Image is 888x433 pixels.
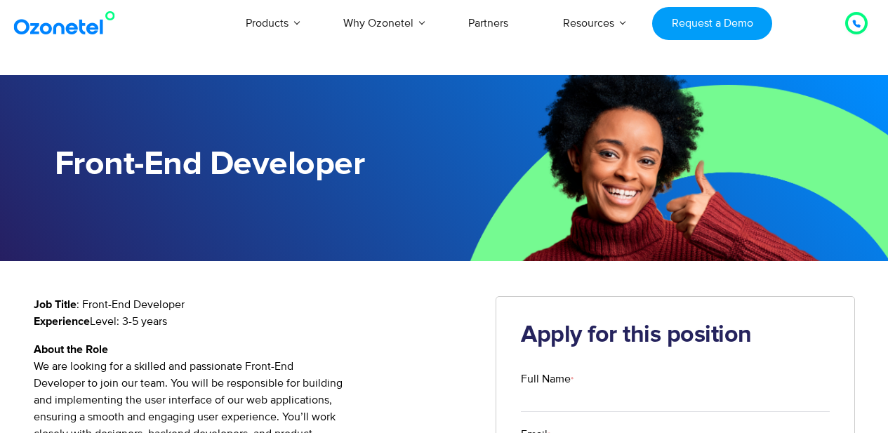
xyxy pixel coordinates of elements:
[652,7,772,40] a: Request a Demo
[34,299,77,310] strong: Job Title
[34,316,90,327] strong: Experience
[521,371,830,387] label: Full Name
[55,145,444,184] h1: Front-End Developer
[34,344,108,355] strong: About the Role
[34,296,475,330] p: : Front-End Developer Level: 3-5 years
[521,321,830,349] h2: Apply for this position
